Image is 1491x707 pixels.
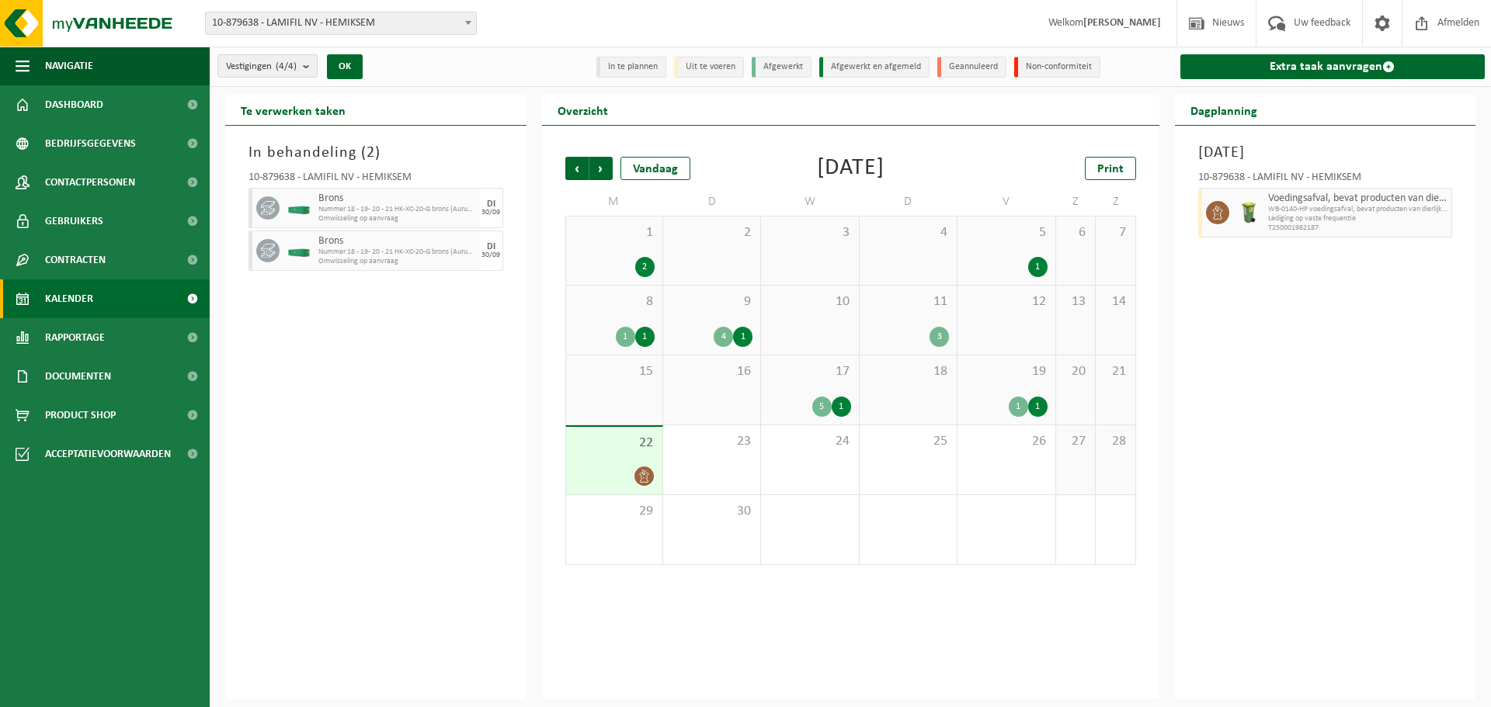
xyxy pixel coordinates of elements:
[671,433,752,450] span: 23
[769,363,850,380] span: 17
[769,433,850,450] span: 24
[45,435,171,473] span: Acceptatievoorwaarden
[1268,224,1448,233] span: T250001982187
[620,157,690,180] div: Vandaag
[1085,157,1136,180] a: Print
[965,224,1047,241] span: 5
[248,172,503,188] div: 10-879638 - LAMIFIL NV - HEMIKSEM
[930,327,949,347] div: 3
[1175,95,1273,125] h2: Dagplanning
[318,192,476,205] span: Brons
[217,54,318,78] button: Vestigingen(4/4)
[635,257,655,277] div: 2
[1064,433,1087,450] span: 27
[671,363,752,380] span: 16
[860,188,958,216] td: D
[1064,363,1087,380] span: 20
[542,95,624,125] h2: Overzicht
[1028,397,1048,417] div: 1
[596,57,666,78] li: In te plannen
[574,224,655,241] span: 1
[812,397,832,417] div: 5
[671,293,752,310] span: 9
[565,157,589,180] span: Vorige
[761,188,859,216] td: W
[671,503,752,520] span: 30
[958,188,1055,216] td: V
[965,433,1047,450] span: 26
[819,57,930,78] li: Afgewerkt en afgemeld
[226,55,297,78] span: Vestigingen
[287,203,311,214] img: HK-XC-20-GN-00
[1103,224,1127,241] span: 7
[574,503,655,520] span: 29
[45,357,111,396] span: Documenten
[45,396,116,435] span: Product Shop
[574,363,655,380] span: 15
[45,318,105,357] span: Rapportage
[318,214,476,224] span: Omwisseling op aanvraag
[733,327,752,347] div: 1
[1014,57,1100,78] li: Non-conformiteit
[45,85,103,124] span: Dashboard
[1198,172,1453,188] div: 10-879638 - LAMIFIL NV - HEMIKSEM
[1028,257,1048,277] div: 1
[769,224,850,241] span: 3
[589,157,613,180] span: Volgende
[1064,224,1087,241] span: 6
[45,124,136,163] span: Bedrijfsgegevens
[248,141,503,165] h3: In behandeling ( )
[635,327,655,347] div: 1
[714,327,733,347] div: 4
[574,293,655,310] span: 8
[1097,163,1124,175] span: Print
[1268,214,1448,224] span: Lediging op vaste frequentie
[565,188,663,216] td: M
[45,279,93,318] span: Kalender
[1198,141,1453,165] h3: [DATE]
[45,163,135,202] span: Contactpersonen
[1268,205,1448,214] span: WB-0140-HP voedingsafval, bevat producten van dierlijke oors
[867,363,949,380] span: 18
[318,248,476,257] span: Nummer 18 - 19- 20 - 21 HK-XC-20-G brons (Aurubis Beerse)
[937,57,1006,78] li: Geannuleerd
[1103,363,1127,380] span: 21
[752,57,812,78] li: Afgewerkt
[318,257,476,266] span: Omwisseling op aanvraag
[1103,293,1127,310] span: 14
[1103,433,1127,450] span: 28
[1180,54,1486,79] a: Extra taak aanvragen
[1096,188,1135,216] td: Z
[1083,17,1161,29] strong: [PERSON_NAME]
[487,199,495,209] div: DI
[616,327,635,347] div: 1
[832,397,851,417] div: 1
[367,145,375,161] span: 2
[769,293,850,310] span: 10
[1056,188,1096,216] td: Z
[671,224,752,241] span: 2
[817,157,885,180] div: [DATE]
[1268,192,1448,205] span: Voedingsafval, bevat producten van dierlijke oorsprong, onverpakt, categorie 3
[287,245,311,257] img: HK-XC-20-GN-00
[327,54,363,79] button: OK
[45,202,103,241] span: Gebruikers
[867,433,949,450] span: 25
[225,95,361,125] h2: Te verwerken taken
[487,242,495,251] div: DI
[965,293,1047,310] span: 12
[45,47,93,85] span: Navigatie
[276,61,297,71] count: (4/4)
[663,188,761,216] td: D
[318,205,476,214] span: Nummer 18 - 19- 20 - 21 HK-XC-20-G brons (Aurubis Beerse)
[965,363,1047,380] span: 19
[45,241,106,279] span: Contracten
[1064,293,1087,310] span: 13
[1237,201,1260,224] img: WB-0140-HPE-GN-50
[867,224,949,241] span: 4
[674,57,744,78] li: Uit te voeren
[206,12,476,34] span: 10-879638 - LAMIFIL NV - HEMIKSEM
[574,435,655,452] span: 22
[481,209,500,217] div: 30/09
[867,293,949,310] span: 11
